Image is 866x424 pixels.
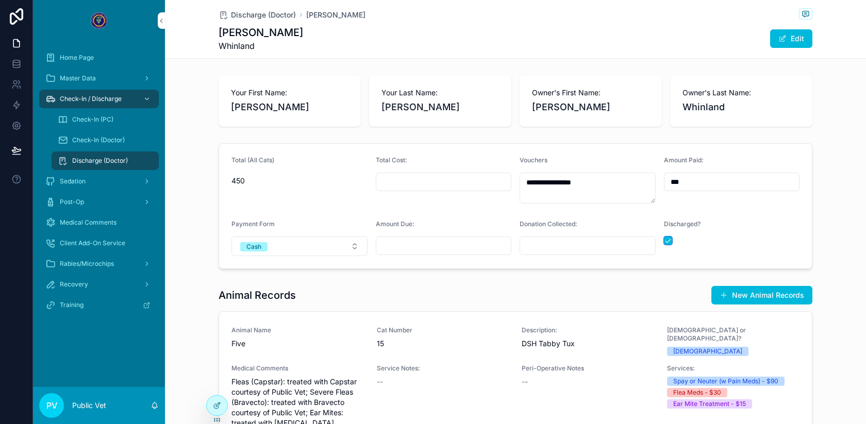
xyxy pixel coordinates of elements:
[246,242,261,251] div: Cash
[664,220,701,228] span: Discharged?
[381,100,499,114] span: [PERSON_NAME]
[377,377,383,387] span: --
[381,88,499,98] span: Your Last Name:
[377,364,510,372] span: Service Notes:
[522,364,655,372] span: Peri-Operative Notes
[240,241,268,251] button: Unselect CASH
[39,234,159,252] a: Client Add-On Service
[522,326,655,334] span: Description:
[231,220,275,228] span: Payment Form
[60,239,125,247] span: Client Add-On Service
[306,10,365,20] a: [PERSON_NAME]
[673,399,746,409] div: Ear Mite Treatment - $15
[231,156,274,164] span: Total (All Cats)
[60,301,84,309] span: Training
[60,74,96,82] span: Master Data
[673,377,778,386] div: Spay or Neuter (w Pain Meds) - $90
[91,12,107,29] img: App logo
[60,54,94,62] span: Home Page
[231,176,368,186] span: 450
[39,172,159,191] a: Sedation
[673,347,742,356] div: [DEMOGRAPHIC_DATA]
[219,288,296,302] h1: Animal Records
[72,400,106,411] p: Public Vet
[522,338,655,349] span: DSH Tabby Tux
[39,296,159,314] a: Training
[520,220,577,228] span: Donation Collected:
[39,275,159,294] a: Recovery
[667,364,800,372] span: Services:
[770,29,812,48] button: Edit
[682,100,800,114] span: Whinland
[711,286,812,304] button: New Animal Records
[46,399,57,412] span: PV
[60,95,122,103] span: Check-In / Discharge
[52,110,159,129] a: Check-In (PC)
[532,100,649,114] span: [PERSON_NAME]
[231,364,364,372] span: Medical Comments
[72,115,113,124] span: Check-In (PC)
[231,10,296,20] span: Discharge (Doctor)
[231,338,364,349] span: Five
[39,213,159,232] a: Medical Comments
[39,90,159,108] a: Check-In / Discharge
[60,260,114,268] span: Rabies/Microchips
[377,326,510,334] span: Cat Number
[33,41,165,328] div: scrollable content
[673,388,721,397] div: Flea Meds - $30
[72,136,125,144] span: Check-In (Doctor)
[520,156,547,164] span: Vouchers
[52,131,159,149] a: Check-In (Doctor)
[376,156,407,164] span: Total Cost:
[60,198,84,206] span: Post-Op
[231,326,364,334] span: Animal Name
[682,88,800,98] span: Owner's Last Name:
[52,151,159,170] a: Discharge (Doctor)
[60,218,116,227] span: Medical Comments
[60,280,88,289] span: Recovery
[376,220,414,228] span: Amount Due:
[219,25,303,40] h1: [PERSON_NAME]
[231,100,348,114] span: [PERSON_NAME]
[39,69,159,88] a: Master Data
[231,88,348,98] span: Your First Name:
[667,326,800,343] span: [DEMOGRAPHIC_DATA] or [DEMOGRAPHIC_DATA]?
[664,156,704,164] span: Amount Paid:
[219,10,296,20] a: Discharge (Doctor)
[219,40,303,52] span: Whinland
[522,377,528,387] span: --
[39,255,159,273] a: Rabies/Microchips
[72,157,128,165] span: Discharge (Doctor)
[60,177,86,185] span: Sedation
[39,193,159,211] a: Post-Op
[231,236,368,256] button: Select Button
[39,48,159,67] a: Home Page
[377,338,510,349] span: 15
[532,88,649,98] span: Owner's First Name:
